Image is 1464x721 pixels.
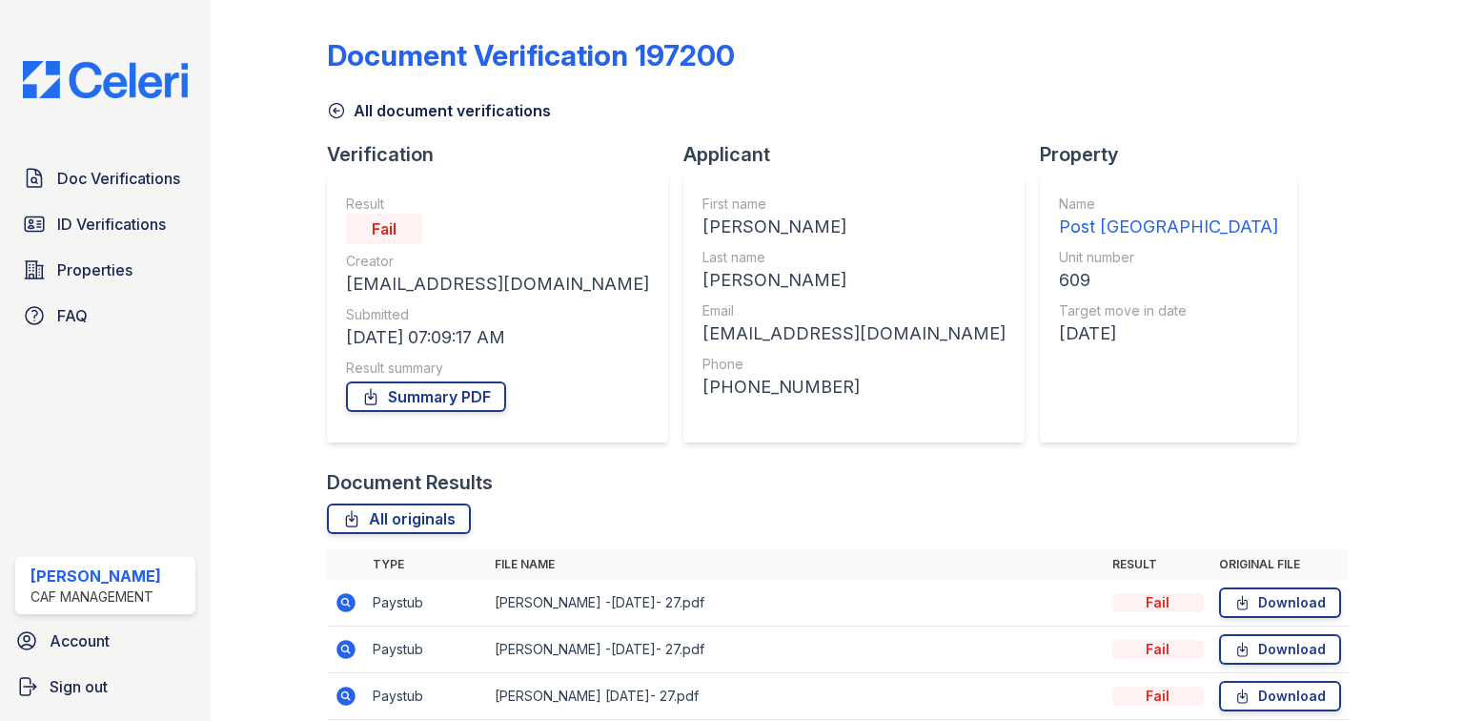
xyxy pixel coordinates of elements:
div: Target move in date [1059,301,1278,320]
span: Properties [57,258,132,281]
span: Account [50,629,110,652]
div: [EMAIL_ADDRESS][DOMAIN_NAME] [702,320,1006,347]
div: Post [GEOGRAPHIC_DATA] [1059,214,1278,240]
div: [PHONE_NUMBER] [702,374,1006,401]
div: CAF Management [30,587,161,607]
img: CE_Logo_Blue-a8612792a0a2168367f1c8372b55b34899dd931a85d93a1a3d3e32e68fde9ad4.png [8,61,203,98]
div: [DATE] [1059,320,1278,347]
div: Document Results [327,469,493,496]
div: Result [346,195,649,214]
div: [PERSON_NAME] [702,267,1006,294]
div: Fail [1112,687,1204,706]
td: [PERSON_NAME] -[DATE]- 27.pdf [487,627,1105,673]
a: Download [1219,587,1341,618]
div: [PERSON_NAME] [30,565,161,587]
td: Paystub [365,673,487,720]
a: Name Post [GEOGRAPHIC_DATA] [1059,195,1278,240]
div: Document Verification 197200 [327,38,735,72]
td: [PERSON_NAME] [DATE]- 27.pdf [487,673,1105,720]
div: [DATE] 07:09:17 AM [346,324,649,351]
a: ID Verifications [15,205,195,243]
a: Properties [15,251,195,289]
div: 609 [1059,267,1278,294]
div: Applicant [683,141,1040,168]
div: Creator [346,252,649,271]
div: Fail [1112,640,1204,659]
a: All originals [327,504,471,534]
th: Type [365,549,487,580]
a: Summary PDF [346,381,506,412]
a: Download [1219,681,1341,711]
a: Account [8,622,203,660]
div: [PERSON_NAME] [702,214,1006,240]
span: Doc Verifications [57,167,180,190]
div: Last name [702,248,1006,267]
div: Phone [702,355,1006,374]
a: Doc Verifications [15,159,195,197]
td: Paystub [365,627,487,673]
div: [EMAIL_ADDRESS][DOMAIN_NAME] [346,271,649,298]
a: Sign out [8,668,203,706]
span: ID Verifications [57,213,166,236]
span: FAQ [57,304,88,327]
span: Sign out [50,675,108,698]
div: Unit number [1059,248,1278,267]
div: Property [1040,141,1312,168]
td: Paystub [365,580,487,627]
a: All document verifications [327,99,551,122]
div: First name [702,195,1006,214]
div: Fail [346,214,422,244]
th: File name [487,549,1105,580]
th: Result [1105,549,1211,580]
div: Email [702,301,1006,320]
div: Name [1059,195,1278,214]
td: [PERSON_NAME] -[DATE]- 27.pdf [487,580,1105,627]
div: Verification [327,141,683,168]
a: Download [1219,634,1341,665]
div: Submitted [346,305,649,324]
div: Fail [1112,593,1204,612]
div: Result summary [346,359,649,378]
th: Original file [1211,549,1349,580]
a: FAQ [15,297,195,335]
